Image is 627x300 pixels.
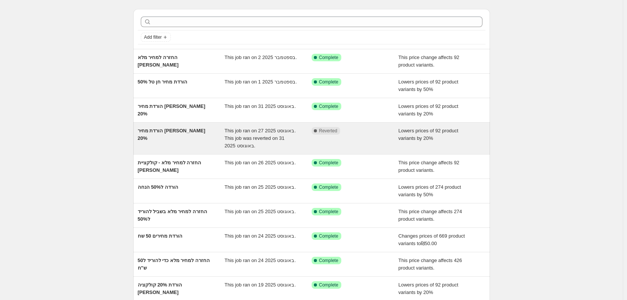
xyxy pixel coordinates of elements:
span: This job ran on 2 בספטמבר 2025. [225,55,297,60]
span: This price change affects 92 product variants. [398,160,459,173]
span: Complete [319,103,338,109]
span: ₪50.00 [421,241,437,246]
span: This job ran on 1 בספטמבר 2025. [225,79,297,85]
span: Lowers prices of 92 product variants by 50% [398,79,458,92]
span: This job ran on 31 באוגוסט 2025. [225,103,296,109]
span: הורדת מחיר [PERSON_NAME] 20% [138,103,205,117]
span: This price change affects 274 product variants. [398,209,462,222]
span: הורדה ל50% הנחה [138,184,178,190]
span: Lowers prices of 92 product variants by 20% [398,103,458,117]
span: This price change affects 426 product variants. [398,258,462,271]
span: This job ran on 25 באוגוסט 2025. [225,209,296,214]
span: החזרה למחיר מלא כדי להוריד ל50 ש"ח [138,258,210,271]
span: החזרה למחיר מלא בשביל להוריד ל50% [138,209,207,222]
span: Add filter [144,34,162,40]
span: This price change affects 92 product variants. [398,55,459,68]
button: Add filter [141,33,171,42]
span: Complete [319,233,338,239]
span: Complete [319,184,338,190]
span: This job ran on 24 באוגוסט 2025. [225,258,296,263]
span: החזרה למחיר מלא - קולקציית [PERSON_NAME] [138,160,202,173]
span: Complete [319,160,338,166]
span: This job ran on 19 באוגוסט 2025. [225,282,296,288]
span: Lowers prices of 274 product variants by 50% [398,184,461,197]
span: Complete [319,79,338,85]
span: הורדת מחיר [PERSON_NAME] 20% [138,128,205,141]
span: החזרה למחיר מלא [PERSON_NAME] [138,55,179,68]
span: This job ran on 25 באוגוסט 2025. [225,184,296,190]
span: This job ran on 24 באוגוסט 2025. [225,233,296,239]
span: This job ran on 26 באוגוסט 2025. [225,160,296,165]
span: Complete [319,282,338,288]
span: Complete [319,55,338,61]
span: Lowers prices of 92 product variants by 20% [398,282,458,295]
span: הורדת מחירים 50 שח [138,233,182,239]
span: Lowers prices of 92 product variants by 20% [398,128,458,141]
span: Complete [319,258,338,264]
span: This job ran on 27 באוגוסט 2025. This job was reverted on 31 באוגוסט 2025. [225,128,296,148]
span: הורדת מחיר חן טל 50% [138,79,187,85]
span: הורדת 20% קולקציה [PERSON_NAME] [138,282,182,295]
span: Changes prices of 669 product variants to [398,233,465,246]
span: Complete [319,209,338,215]
span: Reverted [319,128,338,134]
